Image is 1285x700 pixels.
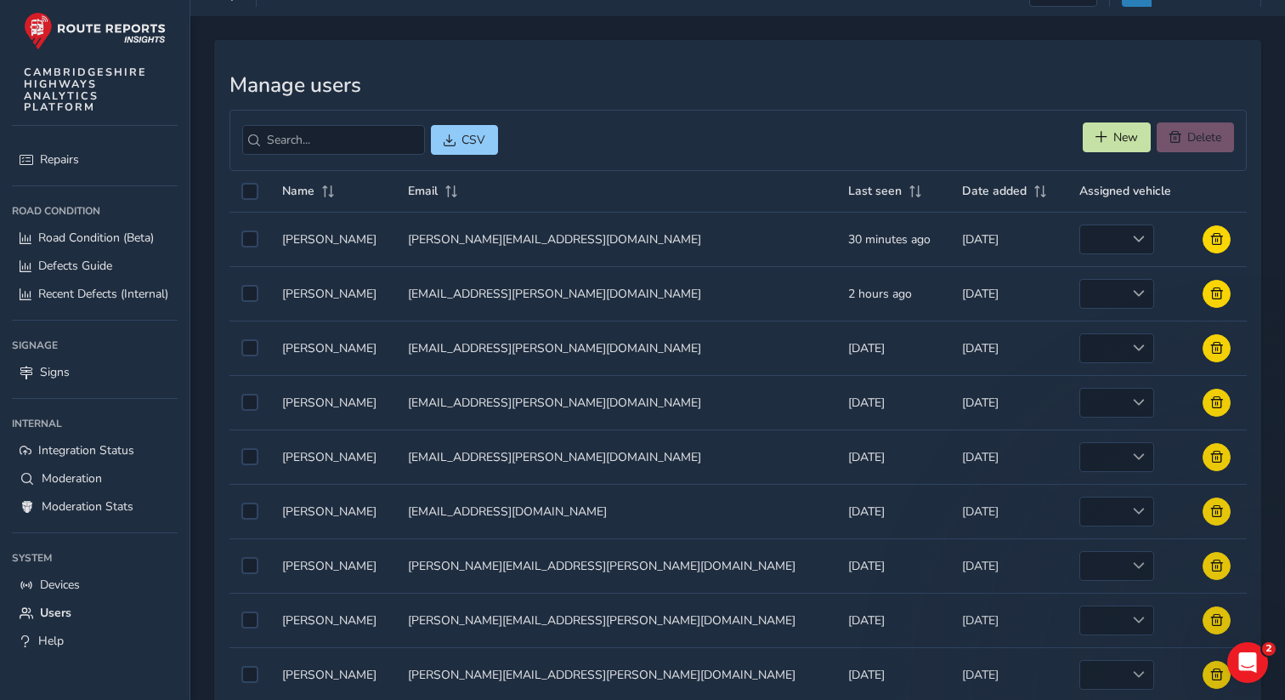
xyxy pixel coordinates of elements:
div: Select auth0|68dbf145b7994f50c601421f [241,285,258,302]
td: [DATE] [950,593,1067,647]
td: [PERSON_NAME] [270,484,397,538]
div: Select auth0|68dbf1724824b8a4b612a439 [241,503,258,520]
span: Repairs [40,151,79,168]
td: [DATE] [836,375,950,430]
a: Signs [12,358,178,386]
td: [EMAIL_ADDRESS][DOMAIN_NAME] [396,484,836,538]
a: Road Condition (Beta) [12,224,178,252]
td: [DATE] [836,484,950,538]
a: Help [12,627,178,655]
td: [EMAIL_ADDRESS][PERSON_NAME][DOMAIN_NAME] [396,321,836,375]
span: Moderation Stats [42,498,133,515]
td: [DATE] [950,538,1067,593]
span: Defects Guide [38,258,112,274]
td: 2 hours ago [836,266,950,321]
td: [PERSON_NAME][EMAIL_ADDRESS][PERSON_NAME][DOMAIN_NAME] [396,538,836,593]
a: Integration Status [12,436,178,464]
td: [DATE] [836,538,950,593]
a: Repairs [12,145,178,174]
a: Users [12,599,178,627]
td: [PERSON_NAME][EMAIL_ADDRESS][PERSON_NAME][DOMAIN_NAME] [396,593,836,647]
td: [EMAIL_ADDRESS][PERSON_NAME][DOMAIN_NAME] [396,375,836,430]
span: Devices [40,577,80,593]
div: Select auth0|68dfeac24852447895bf22ad [241,339,258,356]
td: [EMAIL_ADDRESS][PERSON_NAME][DOMAIN_NAME] [396,430,836,484]
button: CSV [431,125,498,155]
span: Last seen [848,183,902,199]
td: [DATE] [950,212,1067,266]
td: [DATE] [950,484,1067,538]
td: [PERSON_NAME] [270,430,397,484]
td: [PERSON_NAME] [270,375,397,430]
a: Moderation Stats [12,492,178,521]
td: [EMAIL_ADDRESS][PERSON_NAME][DOMAIN_NAME] [396,266,836,321]
div: Select auth0|68dbf155aab9c6de96e32da2 [241,230,258,248]
a: Defects Guide [12,252,178,280]
a: Recent Defects (Internal) [12,280,178,308]
span: Help [38,633,64,649]
span: Road Condition (Beta) [38,230,154,246]
iframe: Intercom live chat [1227,642,1268,683]
div: System [12,545,178,571]
div: Select auth0|68dbf0e32ac6d0d9aebb6635 [241,612,258,629]
span: CSV [461,132,485,148]
div: Select auth0|68dbf0c8d54109a428940e68 [241,557,258,574]
span: New [1113,129,1138,145]
div: Select auth0|689a0db48158cb41ff00da20 [241,666,258,683]
span: CAMBRIDGESHIRE HIGHWAYS ANALYTICS PLATFORM [24,66,147,113]
td: [PERSON_NAME] [270,212,397,266]
a: Devices [12,571,178,599]
td: [DATE] [836,321,950,375]
span: Email [408,183,438,199]
div: Select auth0|68dbf1b4b7994f50c60142c9 [241,394,258,411]
span: Name [282,183,314,199]
input: Search... [242,125,425,155]
td: [DATE] [950,321,1067,375]
span: Moderation [42,470,102,487]
td: [PERSON_NAME] [270,266,397,321]
span: Assigned vehicle [1079,183,1171,199]
td: [PERSON_NAME] [270,538,397,593]
a: Moderation [12,464,178,492]
img: rr logo [24,12,166,50]
td: [DATE] [950,375,1067,430]
td: [DATE] [836,593,950,647]
td: [DATE] [950,266,1067,321]
span: Date added [962,183,1027,199]
td: [PERSON_NAME][EMAIL_ADDRESS][DOMAIN_NAME] [396,212,836,266]
span: Users [40,605,71,621]
button: New [1083,122,1151,152]
td: [PERSON_NAME] [270,321,397,375]
div: Select auth0|68dbf1952de1468989b7d570 [241,448,258,465]
td: [DATE] [836,430,950,484]
td: 30 minutes ago [836,212,950,266]
span: 2 [1262,642,1276,656]
div: Road Condition [12,198,178,224]
div: Signage [12,333,178,358]
span: Integration Status [38,442,134,458]
div: Internal [12,411,178,436]
td: [DATE] [950,430,1067,484]
h3: Manage users [229,73,1247,98]
td: [PERSON_NAME] [270,593,397,647]
span: Recent Defects (Internal) [38,286,168,302]
span: Signs [40,364,70,380]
